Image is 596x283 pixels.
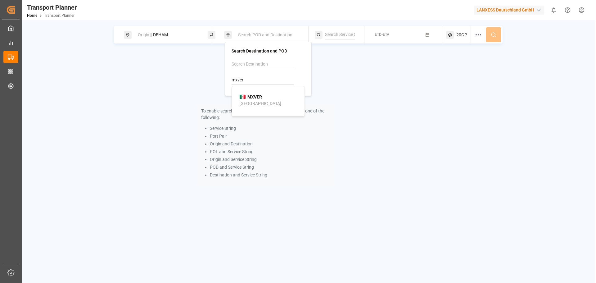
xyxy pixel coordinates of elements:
[210,148,330,155] li: POL and Service String
[239,94,246,99] img: country
[238,32,292,37] span: Search POD and Destination
[138,32,152,37] span: Origin ||
[232,75,294,85] input: Search POD
[247,94,262,99] b: MXVER
[210,172,330,178] li: Destination and Service String
[375,32,389,37] span: ETD-ETA
[210,125,330,132] li: Service String
[547,3,561,17] button: show 0 new notifications
[210,156,330,163] li: Origin and Service String
[561,3,575,17] button: Help Center
[210,133,330,139] li: Port Pair
[27,13,37,18] a: Home
[239,100,281,107] div: [GEOGRAPHIC_DATA]
[474,4,547,16] button: LANXESS Deutschland GmbH
[232,49,305,53] h4: Search Destination and POD
[325,30,355,39] input: Search Service String
[232,60,294,69] input: Search Destination
[201,108,330,121] p: To enable searching, add ETA, ETD, containerType and one of the following:
[456,32,467,38] span: 20GP
[368,29,439,41] button: ETD-ETA
[27,3,77,12] div: Transport Planner
[210,164,330,171] li: POD and Service String
[210,141,330,147] li: Origin and Destination
[474,6,544,15] div: LANXESS Deutschland GmbH
[134,29,201,41] div: DEHAM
